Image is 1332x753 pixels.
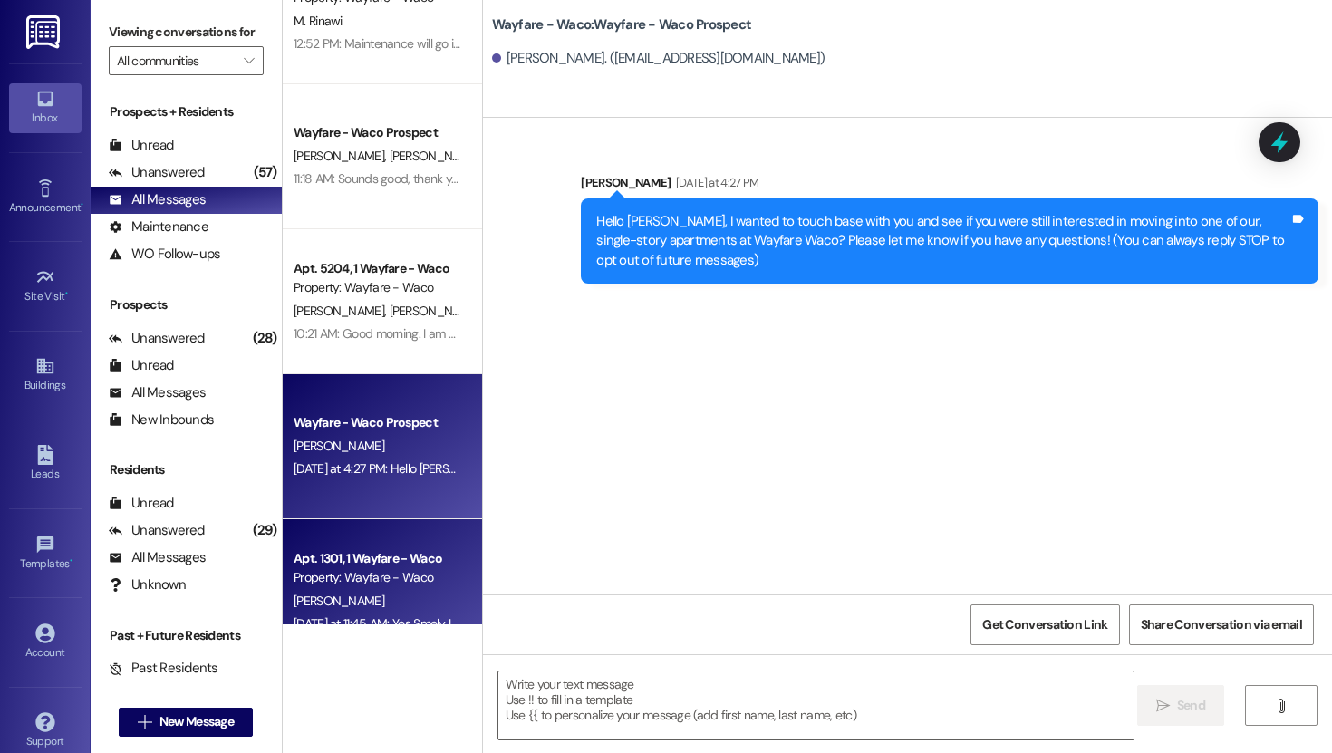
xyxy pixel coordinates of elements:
span: [PERSON_NAME] [389,303,479,319]
i:  [138,715,151,729]
div: Residents [91,460,282,479]
i:  [1156,699,1170,713]
button: Share Conversation via email [1129,604,1314,645]
div: Wayfare - Waco Prospect [294,413,461,432]
span: • [70,555,72,567]
div: (28) [248,324,282,352]
div: Unanswered [109,521,205,540]
img: ResiDesk Logo [26,15,63,49]
div: New Inbounds [109,410,214,430]
div: Unanswered [109,163,205,182]
span: [PERSON_NAME] [294,148,390,164]
span: • [65,287,68,300]
input: All communities [117,46,235,75]
span: New Message [159,712,234,731]
div: Unread [109,494,174,513]
a: Inbox [9,83,82,132]
span: Get Conversation Link [982,615,1107,634]
div: (57) [249,159,282,187]
div: Property: Wayfare - Waco [294,568,461,587]
div: All Messages [109,190,206,209]
div: Prospects [91,295,282,314]
div: [PERSON_NAME] [581,173,1318,198]
div: [DATE] at 4:27 PM [671,173,759,192]
div: Hello [PERSON_NAME], I wanted to touch base with you and see if you were still interested in movi... [596,212,1289,270]
div: Unread [109,356,174,375]
span: [PERSON_NAME] [294,438,384,454]
span: Share Conversation via email [1141,615,1302,634]
div: Apt. 5204, 1 Wayfare - Waco [294,259,461,278]
span: • [81,198,83,211]
b: Wayfare - Waco: Wayfare - Waco Prospect [492,15,752,34]
span: [PERSON_NAME] [294,303,390,319]
a: Leads [9,439,82,488]
div: 11:18 AM: Sounds good, thank you [PERSON_NAME]! Please reach out if you have any questions. [294,170,790,187]
button: Get Conversation Link [970,604,1119,645]
div: Unread [109,136,174,155]
button: Send [1137,685,1225,726]
div: Prospects + Residents [91,102,282,121]
div: Property: Wayfare - Waco [294,278,461,297]
i:  [244,53,254,68]
button: New Message [119,708,253,737]
div: Past + Future Residents [91,626,282,645]
div: Apt. 1301, 1 Wayfare - Waco [294,549,461,568]
div: 12:52 PM: Maintenance will go in and caulk the baseboard [DATE] FYI [294,35,650,52]
a: Buildings [9,351,82,400]
div: Past Residents [109,659,218,678]
div: [PERSON_NAME]. ([EMAIL_ADDRESS][DOMAIN_NAME]) [492,49,825,68]
div: All Messages [109,383,206,402]
span: Send [1177,696,1205,715]
div: Future Residents [109,686,231,705]
div: [DATE] at 11:45 AM: Yes Smely I thanks you for the reminder I will be here or i will call to let ... [294,615,951,632]
span: M. Rinawi [294,13,343,29]
div: Unknown [109,575,186,594]
div: (29) [248,516,282,545]
span: [PERSON_NAME] [294,593,384,609]
i:  [1274,699,1288,713]
a: Templates • [9,529,82,578]
a: Site Visit • [9,262,82,311]
span: [PERSON_NAME] [389,148,479,164]
div: All Messages [109,548,206,567]
div: Maintenance [109,217,208,237]
label: Viewing conversations for [109,18,264,46]
a: Account [9,618,82,667]
div: WO Follow-ups [109,245,220,264]
div: Wayfare - Waco Prospect [294,123,461,142]
div: Unanswered [109,329,205,348]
